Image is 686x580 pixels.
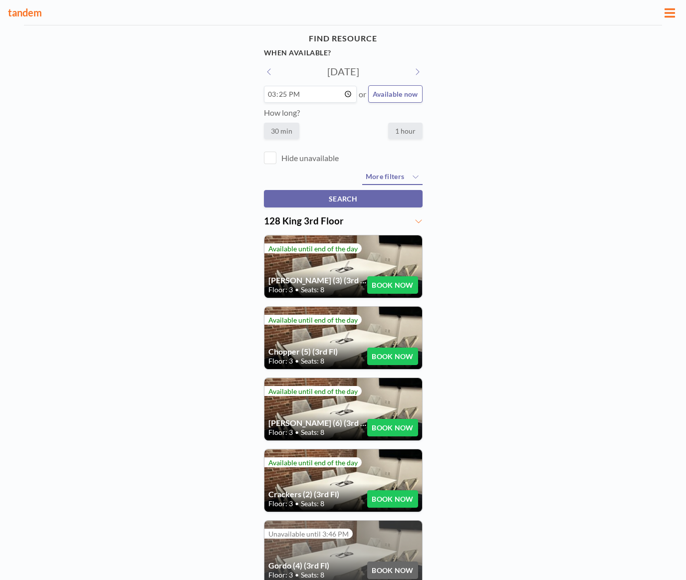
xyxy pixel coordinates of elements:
span: or [359,89,366,99]
span: Seats: 8 [301,357,324,366]
button: BOOK NOW [367,348,418,365]
span: Seats: 8 [301,428,324,437]
button: BOOK NOW [367,419,418,436]
span: Available until end of the day [268,316,358,324]
label: How long? [264,108,300,117]
span: Floor: 3 [268,285,293,294]
span: • [295,499,299,508]
h4: Gordo (4) (3rd Fl) [268,561,368,571]
span: Available now [373,90,418,98]
span: SEARCH [329,194,357,203]
h4: FIND RESOURCE [264,29,423,47]
span: Seats: 8 [301,499,324,508]
span: Available until end of the day [268,244,358,253]
span: Available until end of the day [268,458,358,467]
h4: Chopper (5) (3rd Fl) [268,347,368,357]
label: 1 hour [388,123,423,139]
h4: Crackers (2) (3rd Fl) [268,489,368,499]
span: Available until end of the day [268,387,358,395]
span: Seats: 8 [301,571,324,580]
button: BOOK NOW [367,490,418,508]
button: More filters [362,169,422,185]
span: • [295,285,299,294]
span: 128 King 3rd Floor [264,215,344,226]
span: Floor: 3 [268,571,293,580]
span: • [295,571,299,580]
button: Available now [368,85,423,103]
span: Floor: 3 [268,357,293,366]
button: BOOK NOW [367,276,418,294]
span: • [295,428,299,437]
label: Hide unavailable [281,153,339,163]
span: Floor: 3 [268,428,293,437]
span: More filters [366,172,404,181]
span: • [295,357,299,366]
span: Seats: 8 [301,285,324,294]
button: SEARCH [264,190,423,207]
h4: [PERSON_NAME] (6) (3rd Fl) [268,418,368,428]
span: Floor: 3 [268,499,293,508]
button: BOOK NOW [367,562,418,579]
h4: [PERSON_NAME] (3) (3rd Fl) [268,275,368,285]
span: Unavailable until 3:46 PM [268,530,349,538]
label: 30 min [264,123,299,139]
h3: tandem [8,6,662,19]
